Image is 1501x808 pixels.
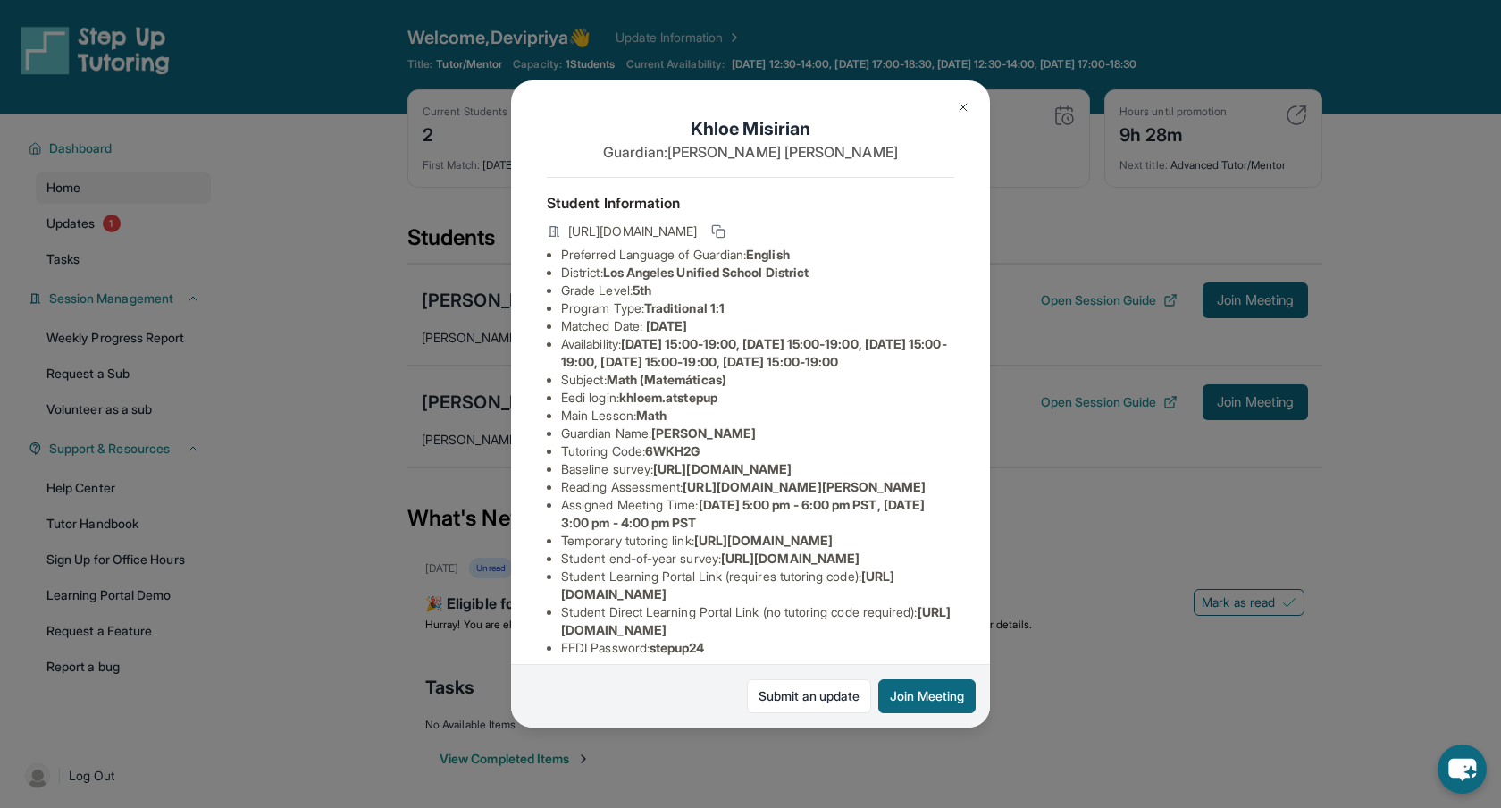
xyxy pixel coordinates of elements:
[561,532,954,550] li: Temporary tutoring link :
[561,282,954,299] li: Grade Level:
[561,264,954,282] li: District:
[561,317,954,335] li: Matched Date:
[561,389,954,407] li: Eedi login :
[633,282,651,298] span: 5th
[561,336,947,369] span: [DATE] 15:00-19:00, [DATE] 15:00-19:00, [DATE] 15:00-19:00, [DATE] 15:00-19:00, [DATE] 15:00-19:00
[1438,745,1487,794] button: chat-button
[561,497,925,530] span: [DATE] 5:00 pm - 6:00 pm PST, [DATE] 3:00 pm - 4:00 pm PST
[878,679,976,713] button: Join Meeting
[561,550,954,568] li: Student end-of-year survey :
[561,496,954,532] li: Assigned Meeting Time :
[607,372,726,387] span: Math (Matemáticas)
[561,335,954,371] li: Availability:
[644,300,725,316] span: Traditional 1:1
[651,425,756,441] span: [PERSON_NAME]
[619,390,717,405] span: khloem.atstepup
[683,479,926,494] span: [URL][DOMAIN_NAME][PERSON_NAME]
[561,407,954,425] li: Main Lesson :
[547,116,954,141] h1: Khloe Misirian
[721,551,860,566] span: [URL][DOMAIN_NAME]
[561,639,954,657] li: EEDI Password :
[561,478,954,496] li: Reading Assessment :
[561,460,954,478] li: Baseline survey :
[561,299,954,317] li: Program Type:
[561,246,954,264] li: Preferred Language of Guardian:
[561,603,954,639] li: Student Direct Learning Portal Link (no tutoring code required) :
[561,568,954,603] li: Student Learning Portal Link (requires tutoring code) :
[650,640,705,655] span: stepup24
[956,100,970,114] img: Close Icon
[561,371,954,389] li: Subject :
[646,318,687,333] span: [DATE]
[645,443,700,459] span: 6WKH2G
[653,461,792,476] span: [URL][DOMAIN_NAME]
[568,223,697,240] span: [URL][DOMAIN_NAME]
[636,408,667,423] span: Math
[547,192,954,214] h4: Student Information
[694,533,833,548] span: [URL][DOMAIN_NAME]
[746,247,790,262] span: English
[547,141,954,163] p: Guardian: [PERSON_NAME] [PERSON_NAME]
[603,265,809,280] span: Los Angeles Unified School District
[561,425,954,442] li: Guardian Name :
[747,679,871,713] a: Submit an update
[561,442,954,460] li: Tutoring Code :
[708,221,729,242] button: Copy link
